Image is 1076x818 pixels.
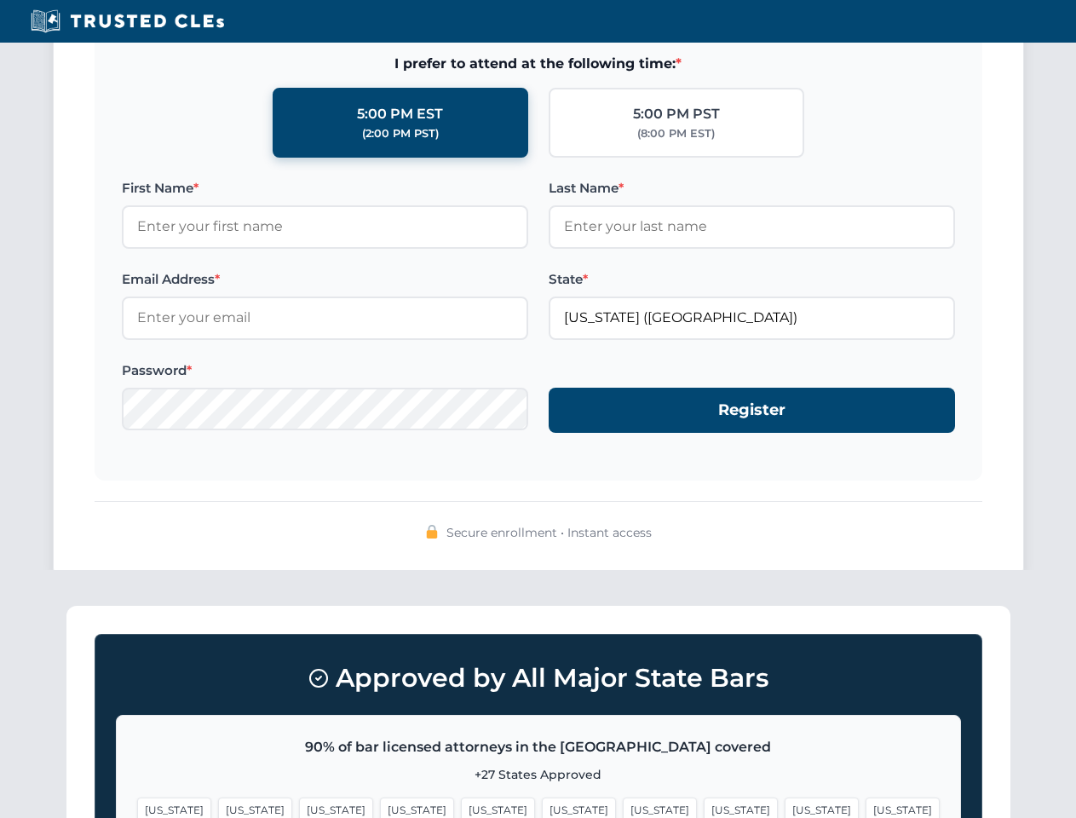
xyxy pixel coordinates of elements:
[122,53,955,75] span: I prefer to attend at the following time:
[122,178,528,199] label: First Name
[549,178,955,199] label: Last Name
[549,388,955,433] button: Register
[549,205,955,248] input: Enter your last name
[637,125,715,142] div: (8:00 PM EST)
[122,360,528,381] label: Password
[122,269,528,290] label: Email Address
[549,269,955,290] label: State
[357,103,443,125] div: 5:00 PM EST
[26,9,229,34] img: Trusted CLEs
[137,736,940,758] p: 90% of bar licensed attorneys in the [GEOGRAPHIC_DATA] covered
[425,525,439,539] img: 🔒
[633,103,720,125] div: 5:00 PM PST
[446,523,652,542] span: Secure enrollment • Instant access
[122,205,528,248] input: Enter your first name
[549,297,955,339] input: Florida (FL)
[116,655,961,701] h3: Approved by All Major State Bars
[122,297,528,339] input: Enter your email
[362,125,439,142] div: (2:00 PM PST)
[137,765,940,784] p: +27 States Approved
